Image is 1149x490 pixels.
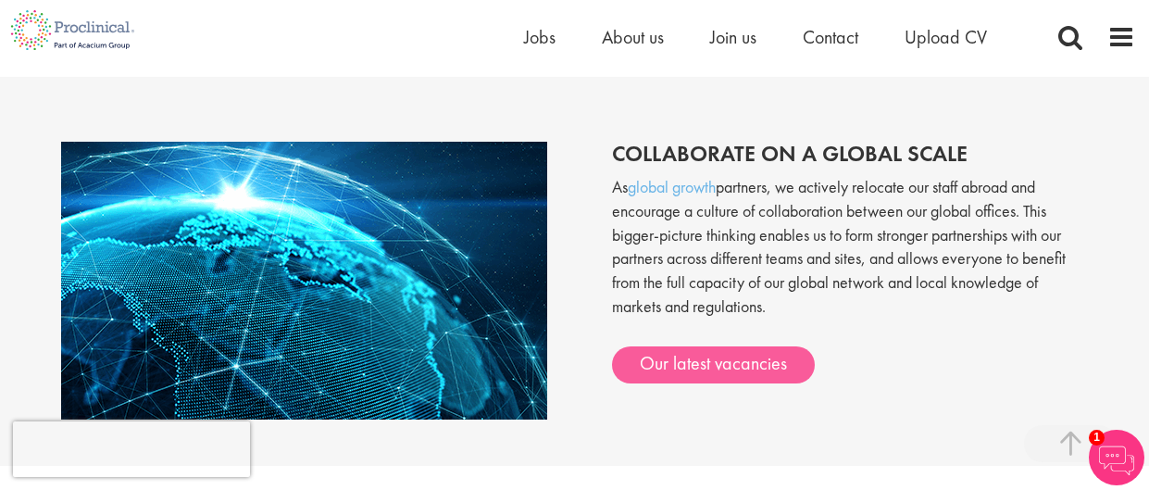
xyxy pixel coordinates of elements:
[612,175,1089,336] p: As partners, we actively relocate our staff abroad and encourage a culture of collaboration betwe...
[612,346,815,383] a: Our latest vacancies
[524,25,556,49] a: Jobs
[628,176,716,197] a: global growth
[13,421,250,477] iframe: reCAPTCHA
[1089,430,1144,485] img: Chatbot
[905,25,987,49] a: Upload CV
[803,25,858,49] a: Contact
[1089,430,1105,446] span: 1
[710,25,756,49] a: Join us
[612,142,1089,166] h2: Collaborate on a global scale
[602,25,664,49] a: About us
